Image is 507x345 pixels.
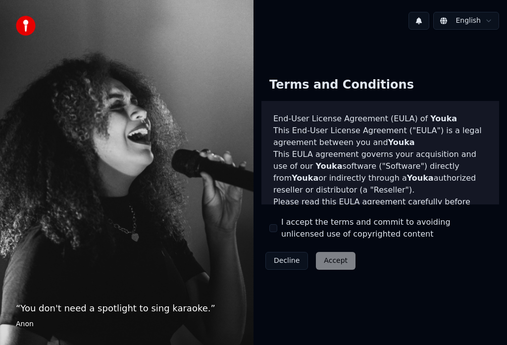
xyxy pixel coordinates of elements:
[261,69,422,101] div: Terms and Conditions
[16,16,36,36] img: youka
[273,148,487,196] p: This EULA agreement governs your acquisition and use of our software ("Software") directly from o...
[292,173,318,183] span: Youka
[273,113,487,125] h3: End-User License Agreement (EULA) of
[407,173,434,183] span: Youka
[430,114,457,123] span: Youka
[16,319,238,329] footer: Anon
[273,125,487,148] p: This End-User License Agreement ("EULA") is a legal agreement between you and
[388,138,415,147] span: Youka
[316,161,343,171] span: Youka
[281,216,491,240] label: I accept the terms and commit to avoiding unlicensed use of copyrighted content
[16,301,238,315] p: “ You don't need a spotlight to sing karaoke. ”
[273,196,487,255] p: Please read this EULA agreement carefully before completing the installation process and using th...
[265,252,308,270] button: Decline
